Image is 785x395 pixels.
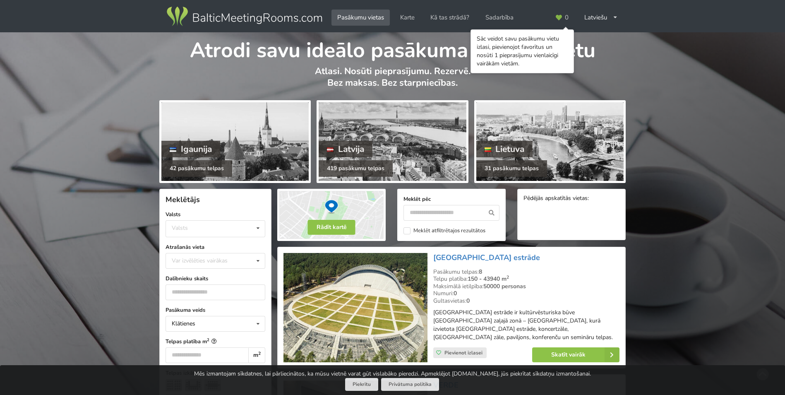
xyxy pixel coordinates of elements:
div: Klātienes [172,321,195,327]
a: [GEOGRAPHIC_DATA] estrāde [433,253,540,263]
label: Pasākuma veids [166,306,265,314]
label: Dalībnieku skaits [166,275,265,283]
img: Koncertzāle | Rīga | Mežaparka Lielā estrāde [283,253,427,363]
div: Valsts [172,224,188,231]
div: Latvija [319,141,372,157]
a: Skatīt vairāk [532,347,619,362]
strong: 50000 personas [483,282,526,290]
sup: 2 [207,337,209,342]
label: Meklēt pēc [403,195,499,203]
div: Latviešu [579,10,624,26]
div: Gultasvietas: [433,297,619,305]
span: Pievienot izlasei [444,349,483,356]
button: Piekrītu [345,378,378,391]
div: Sāc veidot savu pasākumu vietu izlasi, pievienojot favorītus un nosūti 1 pieprasījumu vienlaicīgi... [477,35,568,68]
button: Rādīt kartē [308,220,355,235]
strong: 150 - 43940 m [468,275,509,283]
div: Maksimālā ietilpība: [433,283,619,290]
div: Pasākumu telpas: [433,268,619,276]
div: 419 pasākumu telpas [319,160,393,177]
div: Var izvēlēties vairākas [170,256,246,265]
a: Privātuma politika [381,378,439,391]
strong: 0 [454,289,457,297]
div: m [248,347,265,363]
a: Pasākumu vietas [331,10,390,26]
h1: Atrodi savu ideālo pasākuma norises vietu [159,32,626,64]
label: Meklēt atfiltrētajos rezultātos [403,227,485,234]
div: Pēdējās apskatītās vietas: [523,195,619,203]
p: [GEOGRAPHIC_DATA] estrāde ir kultūrvēsturiska būve [GEOGRAPHIC_DATA] zaļajā zonā – [GEOGRAPHIC_DA... [433,308,619,342]
span: 0 [565,14,569,21]
img: Rādīt kartē [277,189,386,241]
a: Sadarbība [480,10,519,26]
sup: 2 [507,274,509,280]
label: Valsts [166,210,265,219]
div: Lietuva [476,141,533,157]
a: Latvija 419 pasākumu telpas [317,100,468,183]
img: Baltic Meeting Rooms [165,5,324,28]
sup: 2 [258,350,261,356]
span: Meklētājs [166,195,200,205]
strong: 8 [479,268,482,276]
strong: 0 [466,297,470,305]
a: Kā tas strādā? [425,10,475,26]
a: Igaunija 42 pasākumu telpas [159,100,311,183]
div: Numuri: [433,290,619,297]
div: Telpu platība: [433,275,619,283]
p: Atlasi. Nosūti pieprasījumu. Rezervē. Bez maksas. Bez starpniecības. [159,65,626,97]
div: Igaunija [161,141,220,157]
label: Telpas platība m [166,337,265,346]
a: Lietuva 31 pasākumu telpas [474,100,626,183]
a: Karte [394,10,420,26]
div: 42 pasākumu telpas [161,160,232,177]
label: Atrašanās vieta [166,243,265,251]
div: 31 pasākumu telpas [476,160,547,177]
